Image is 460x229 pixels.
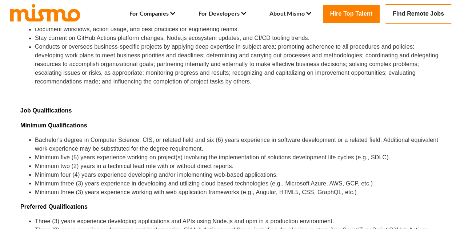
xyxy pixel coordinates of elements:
span: Minimum two (2) years in a technical lead role with or without direct reports. [35,163,233,169]
span: Document workflows, action usage, and best practices for engineering teams. [35,26,239,32]
a: Hire Top Talent [323,5,380,23]
span: Conducts or oversees business-specific projects by applying deep expertise in subject area; promo... [35,44,438,85]
strong: Minimum Qualifications [20,122,87,128]
span: Three (3) years experience developing applications and APIs using Node.js and npm in a production... [35,218,334,224]
a: Find Remote Jobs [385,4,451,24]
li: For Developers [199,8,246,20]
li: About Mismo [269,8,311,20]
span: Minimum four (4) years experience developing and/or implementing web-based applications. [35,171,278,177]
span: Stay current on GitHub Actions platform changes, Node.js ecosystem updates, and CI/CD tooling tre... [35,35,309,41]
li: For Companies [129,8,175,20]
img: logo [9,3,81,22]
span: Minimum three (3) years experience in developing and utilizing cloud based technologies (e.g., Mi... [35,180,373,186]
span: Minimum three (3) years experience working with web application frameworks (e.g., Angular, HTML5,... [35,189,357,195]
strong: Preferred Qualifications [20,203,88,209]
strong: Job Qualifications [20,107,72,114]
span: Minimum five (5) years experience working on project(s) involving the implementation of solutions... [35,154,390,160]
span: Bachelor's degree in Computer Science, CIS, or related field and six (6) years experience in soft... [35,136,438,151]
